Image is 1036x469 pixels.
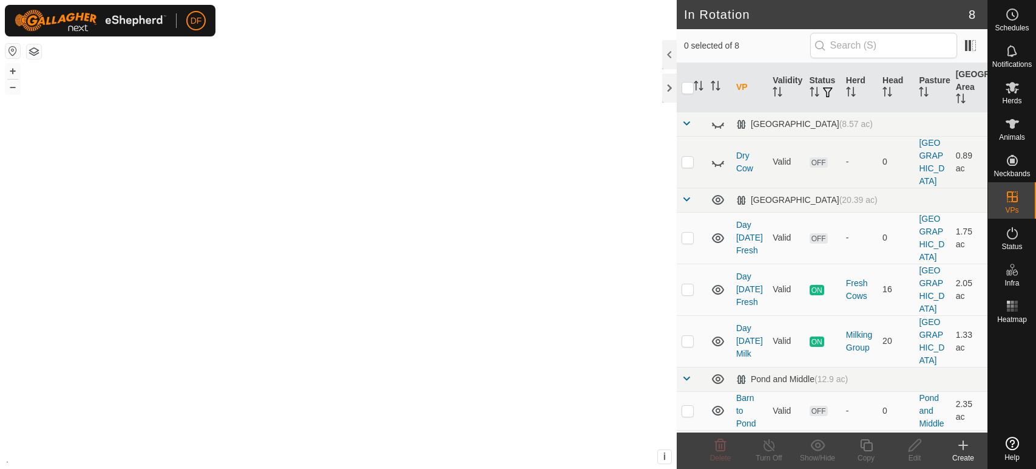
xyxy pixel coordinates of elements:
[745,453,793,464] div: Turn Off
[810,285,824,295] span: ON
[736,272,763,307] a: Day [DATE] Fresh
[919,432,944,467] a: Pond and Middle
[951,212,987,264] td: 1.75 ac
[969,5,975,24] span: 8
[15,10,166,32] img: Gallagher Logo
[1004,279,1019,287] span: Infra
[846,431,873,469] div: 5 Herds
[956,95,966,105] p-sorticon: Activate to sort
[773,89,782,98] p-sorticon: Activate to sort
[694,83,703,92] p-sorticon: Activate to sort
[290,453,336,464] a: Privacy Policy
[1001,243,1022,250] span: Status
[684,7,969,22] h2: In Rotation
[350,453,386,464] a: Contact Us
[5,80,20,94] button: –
[846,156,873,168] div: -
[810,406,828,416] span: OFF
[736,393,756,428] a: Barn to Pond
[919,393,944,428] a: Pond and Middle
[736,195,878,205] div: [GEOGRAPHIC_DATA]
[793,453,842,464] div: Show/Hide
[878,136,914,188] td: 0
[663,451,666,462] span: i
[951,391,987,430] td: 2.35 ac
[994,170,1030,177] span: Neckbands
[988,432,1036,466] a: Help
[736,220,763,255] a: Day [DATE] Fresh
[914,63,950,112] th: Pasture
[5,64,20,78] button: +
[810,233,828,244] span: OFF
[992,61,1032,68] span: Notifications
[839,195,878,205] span: (20.39 ac)
[846,405,873,417] div: -
[882,89,892,98] p-sorticon: Activate to sort
[1004,454,1020,461] span: Help
[919,317,944,365] a: [GEOGRAPHIC_DATA]
[846,89,856,98] p-sorticon: Activate to sort
[839,119,873,129] span: (8.57 ac)
[736,151,753,173] a: Dry Cow
[841,63,878,112] th: Herd
[951,63,987,112] th: [GEOGRAPHIC_DATA] Area
[846,277,873,303] div: Fresh Cows
[27,44,41,59] button: Map Layers
[768,212,804,264] td: Valid
[1002,97,1021,104] span: Herds
[768,315,804,367] td: Valid
[919,214,944,262] a: [GEOGRAPHIC_DATA]
[1005,207,1018,214] span: VPs
[731,63,768,112] th: VP
[878,315,914,367] td: 20
[768,391,804,430] td: Valid
[842,453,890,464] div: Copy
[768,430,804,469] td: Valid
[810,337,824,347] span: ON
[658,450,671,464] button: i
[951,430,987,469] td: 4.5 ac
[768,136,804,188] td: Valid
[846,329,873,354] div: Milking Group
[878,212,914,264] td: 0
[878,264,914,315] td: 16
[878,391,914,430] td: 0
[999,134,1025,141] span: Animals
[997,316,1027,323] span: Heatmap
[5,44,20,58] button: Reset Map
[810,157,828,168] span: OFF
[736,119,873,129] div: [GEOGRAPHIC_DATA]
[951,264,987,315] td: 2.05 ac
[805,63,841,112] th: Status
[684,39,810,52] span: 0 selected of 8
[711,83,720,92] p-sorticon: Activate to sort
[890,453,939,464] div: Edit
[951,315,987,367] td: 1.33 ac
[995,24,1029,32] span: Schedules
[736,323,763,358] a: Day [DATE] Milk
[846,231,873,244] div: -
[736,374,848,385] div: Pond and Middle
[919,265,944,313] a: [GEOGRAPHIC_DATA]
[810,89,819,98] p-sorticon: Activate to sort
[919,138,944,186] a: [GEOGRAPHIC_DATA]
[939,453,987,464] div: Create
[878,430,914,469] td: 25
[814,374,848,384] span: (12.9 ac)
[768,264,804,315] td: Valid
[810,33,957,58] input: Search (S)
[951,136,987,188] td: 0.89 ac
[878,63,914,112] th: Head
[919,89,929,98] p-sorticon: Activate to sort
[710,454,731,462] span: Delete
[768,63,804,112] th: Validity
[191,15,202,27] span: DF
